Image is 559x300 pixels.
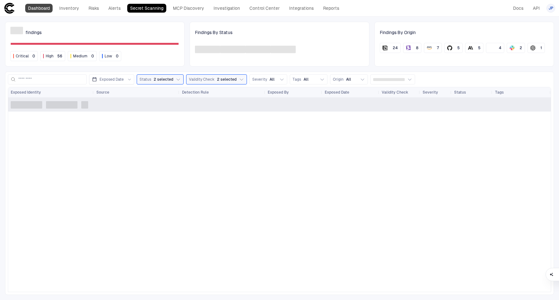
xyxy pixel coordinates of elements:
a: Inventory [56,4,82,13]
button: GitHub5 [444,43,463,53]
a: Control Center [247,4,282,13]
div: Notion [383,45,388,50]
div: AWS [427,45,432,50]
span: Severity [252,77,267,82]
span: Exposed Identity [11,90,41,95]
span: All [304,77,309,82]
div: GitHub [447,45,452,50]
span: Origin [333,77,344,82]
div: Datadog [406,45,411,50]
span: Medium [73,54,88,59]
button: JP [546,4,555,13]
span: All [346,77,351,82]
div: Slack [510,45,515,50]
span: 5 [457,45,460,50]
span: 0 [116,54,118,59]
a: Alerts [106,4,123,13]
span: 2 selected [217,77,237,82]
span: Exposed Date [325,90,349,95]
button: SeverityAll [249,74,287,84]
a: API [530,4,543,13]
span: 56 [57,54,62,59]
button: OriginAll [330,74,368,84]
span: 1 [540,45,542,50]
span: Status [140,77,151,82]
a: Integrations [286,4,317,13]
span: Exposed By [268,90,289,95]
span: Findings By Origin [380,30,416,35]
button: High56 [40,51,65,61]
span: Findings By Status [195,30,232,35]
span: Source [96,90,109,95]
span: Tags [495,90,504,95]
span: 0 [32,54,35,59]
span: Exposed Date [100,77,124,82]
span: 7 [437,45,439,50]
button: Notion24 [380,43,401,53]
span: Validity Check [189,77,214,82]
button: Validity Check2 selected [186,74,247,84]
span: 24 [393,45,398,50]
span: 8 [416,45,419,50]
button: Medium0 [68,51,97,61]
span: Critical [16,54,29,59]
a: Risks [86,4,102,13]
button: Datadog8 [403,43,421,53]
div: Anthropic [468,45,473,50]
span: Status [454,90,466,95]
span: findings [26,30,42,35]
span: Severity [423,90,438,95]
button: Critical0 [10,51,38,61]
span: Validity Check [382,90,408,95]
a: Docs [510,4,526,13]
span: 4 [499,45,501,50]
button: Anthropic5 [465,43,483,53]
button: TagsAll [290,74,328,84]
span: All [270,77,275,82]
button: Status2 selected [137,74,184,84]
button: 4 [486,43,504,53]
a: Dashboard [25,4,53,13]
span: 2 selected [154,77,173,82]
button: OpenAI1 [528,43,545,53]
a: Reports [320,4,342,13]
button: AWS7 [424,43,442,53]
span: Tags [293,77,301,82]
span: Detection Rule [182,90,209,95]
span: 5 [478,45,481,50]
a: Secret Scanning [127,4,166,13]
span: JP [549,6,553,11]
span: 0 [91,54,94,59]
span: Low [105,54,112,59]
div: OpenAI [530,45,535,50]
a: MCP Discovery [170,4,207,13]
span: 2 [520,45,522,50]
button: Slack2 [507,43,525,53]
a: Investigation [211,4,243,13]
button: Low0 [99,51,121,61]
span: High [46,54,54,59]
